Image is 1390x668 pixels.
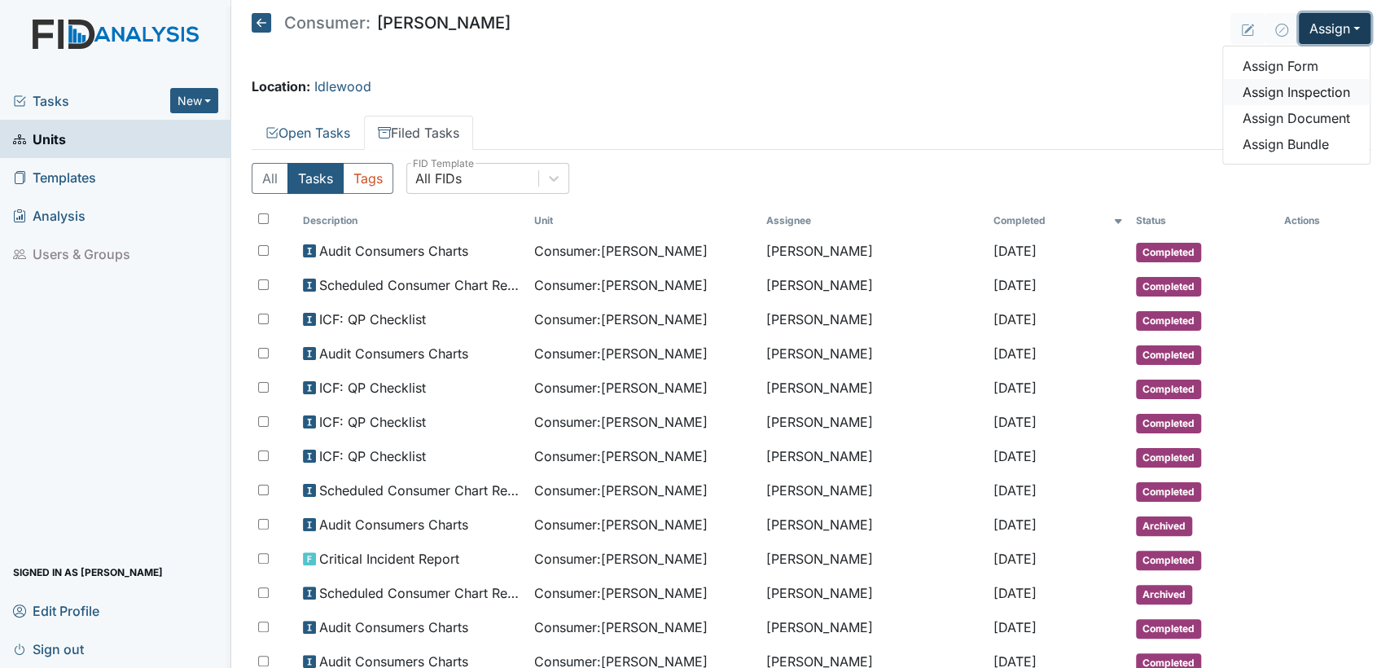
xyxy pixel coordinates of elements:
[993,277,1037,293] span: [DATE]
[252,116,364,150] a: Open Tasks
[252,163,288,194] button: All
[13,636,84,661] span: Sign out
[534,241,708,261] span: Consumer : [PERSON_NAME]
[993,551,1037,567] span: [DATE]
[319,549,459,569] span: Critical Incident Report
[993,585,1037,601] span: [DATE]
[13,203,86,228] span: Analysis
[760,474,987,508] td: [PERSON_NAME]
[319,446,426,466] span: ICF: QP Checklist
[343,163,393,194] button: Tags
[760,235,987,269] td: [PERSON_NAME]
[760,337,987,371] td: [PERSON_NAME]
[1136,585,1192,604] span: Archived
[13,91,170,111] a: Tasks
[993,311,1037,327] span: [DATE]
[534,275,708,295] span: Consumer : [PERSON_NAME]
[364,116,473,150] a: Filed Tasks
[319,344,468,363] span: Audit Consumers Charts
[1136,277,1201,297] span: Completed
[534,310,708,329] span: Consumer : [PERSON_NAME]
[987,207,1129,235] th: Toggle SortBy
[1136,414,1201,433] span: Completed
[534,515,708,534] span: Consumer : [PERSON_NAME]
[993,482,1037,499] span: [DATE]
[534,617,708,637] span: Consumer : [PERSON_NAME]
[534,481,708,500] span: Consumer : [PERSON_NAME]
[319,481,522,500] span: Scheduled Consumer Chart Review
[1136,619,1201,639] span: Completed
[319,310,426,329] span: ICF: QP Checklist
[415,169,462,188] div: All FIDs
[13,126,66,152] span: Units
[13,598,99,623] span: Edit Profile
[760,577,987,611] td: [PERSON_NAME]
[760,303,987,337] td: [PERSON_NAME]
[993,243,1037,259] span: [DATE]
[319,617,468,637] span: Audit Consumers Charts
[284,15,371,31] span: Consumer:
[319,378,426,398] span: ICF: QP Checklist
[1136,482,1201,502] span: Completed
[1136,311,1201,331] span: Completed
[296,207,528,235] th: Toggle SortBy
[319,583,522,603] span: Scheduled Consumer Chart Review
[1136,345,1201,365] span: Completed
[993,380,1037,396] span: [DATE]
[1299,13,1370,44] button: Assign
[252,13,511,33] h5: [PERSON_NAME]
[252,163,393,194] div: Type filter
[1136,551,1201,570] span: Completed
[319,241,468,261] span: Audit Consumers Charts
[1223,53,1370,79] a: Assign Form
[760,611,987,645] td: [PERSON_NAME]
[319,412,426,432] span: ICF: QP Checklist
[534,583,708,603] span: Consumer : [PERSON_NAME]
[314,78,371,94] a: Idlewood
[287,163,344,194] button: Tasks
[258,213,269,224] input: Toggle All Rows Selected
[170,88,219,113] button: New
[534,412,708,432] span: Consumer : [PERSON_NAME]
[534,378,708,398] span: Consumer : [PERSON_NAME]
[1136,516,1192,536] span: Archived
[1278,207,1359,235] th: Actions
[1223,79,1370,105] a: Assign Inspection
[760,269,987,303] td: [PERSON_NAME]
[1136,243,1201,262] span: Completed
[528,207,760,235] th: Toggle SortBy
[760,207,987,235] th: Assignee
[1129,207,1278,235] th: Toggle SortBy
[1223,131,1370,157] a: Assign Bundle
[760,406,987,440] td: [PERSON_NAME]
[252,78,310,94] strong: Location:
[1136,380,1201,399] span: Completed
[1136,448,1201,468] span: Completed
[534,344,708,363] span: Consumer : [PERSON_NAME]
[760,543,987,577] td: [PERSON_NAME]
[1223,105,1370,131] a: Assign Document
[993,448,1037,464] span: [DATE]
[993,516,1037,533] span: [DATE]
[534,446,708,466] span: Consumer : [PERSON_NAME]
[760,371,987,406] td: [PERSON_NAME]
[993,619,1037,635] span: [DATE]
[319,515,468,534] span: Audit Consumers Charts
[534,549,708,569] span: Consumer : [PERSON_NAME]
[993,345,1037,362] span: [DATE]
[13,560,163,585] span: Signed in as [PERSON_NAME]
[993,414,1037,430] span: [DATE]
[13,165,96,190] span: Templates
[760,440,987,474] td: [PERSON_NAME]
[760,508,987,543] td: [PERSON_NAME]
[319,275,522,295] span: Scheduled Consumer Chart Review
